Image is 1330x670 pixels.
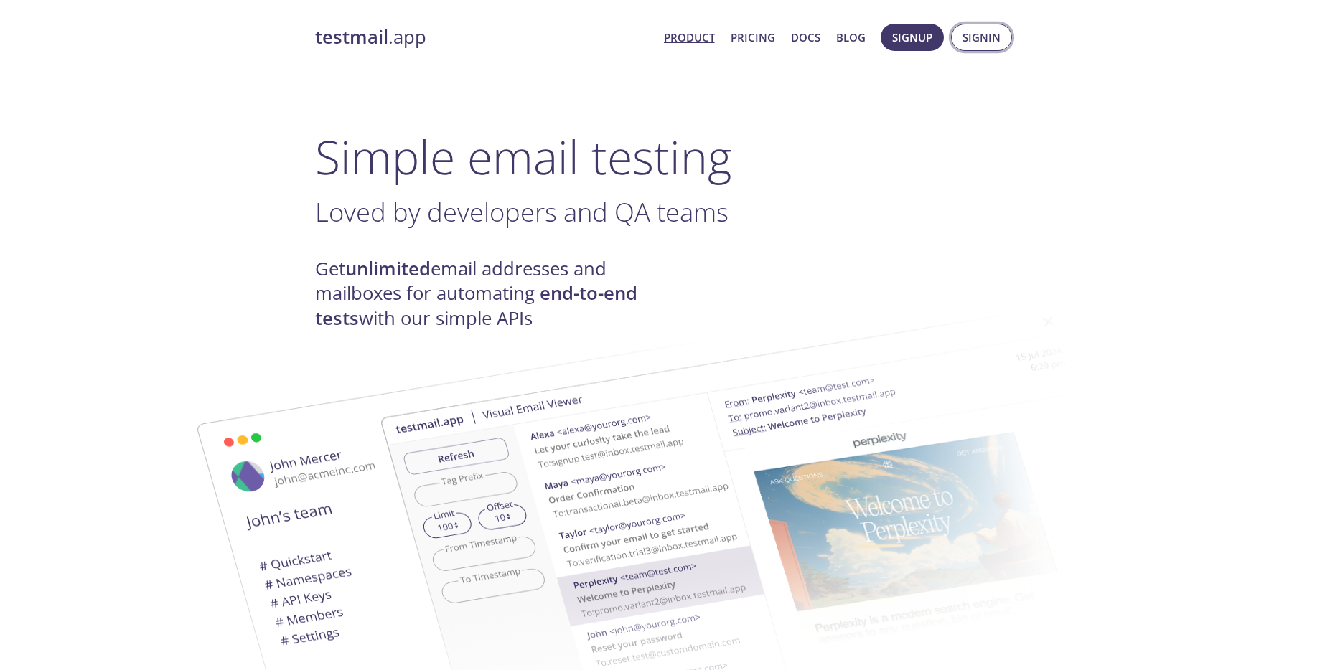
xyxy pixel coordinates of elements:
strong: end-to-end tests [315,280,637,330]
strong: testmail [315,24,388,49]
span: Loved by developers and QA teams [315,194,729,230]
span: Signup [892,28,932,47]
a: Product [664,28,715,47]
a: Blog [836,28,866,47]
a: Docs [791,28,820,47]
strong: unlimited [345,256,431,281]
a: Pricing [731,28,775,47]
h1: Simple email testing [315,129,1016,184]
span: Signin [963,28,1001,47]
button: Signup [881,24,944,51]
h4: Get email addresses and mailboxes for automating with our simple APIs [315,257,665,331]
a: testmail.app [315,25,652,49]
button: Signin [951,24,1012,51]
